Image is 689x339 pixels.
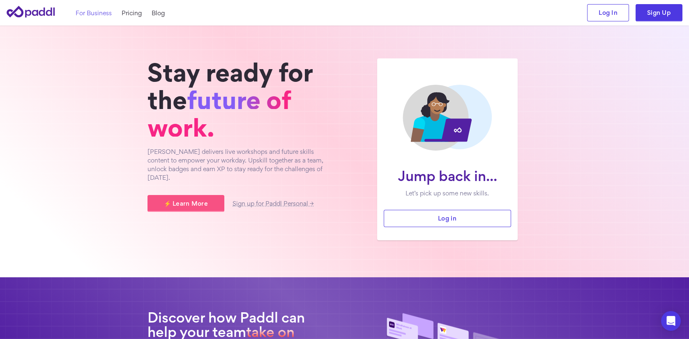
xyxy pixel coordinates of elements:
div: Open Intercom Messenger [661,311,681,331]
a: Log in [384,210,511,227]
a: Sign Up [636,4,682,21]
a: Log In [587,4,629,21]
a: ⚡ Learn More [147,195,224,212]
p: [PERSON_NAME] delivers live workshops and future skills content to empower your workday. Upskill ... [147,147,336,182]
a: Pricing [122,9,142,17]
a: Blog [152,9,165,17]
a: For Business [76,9,112,17]
h1: Stay ready for the [147,58,336,142]
p: Let’s pick up some new skills. [390,189,505,197]
a: Sign up for Paddl Personal → [233,201,313,207]
h1: Jump back in... [390,169,505,183]
span: future of work. [147,91,291,137]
